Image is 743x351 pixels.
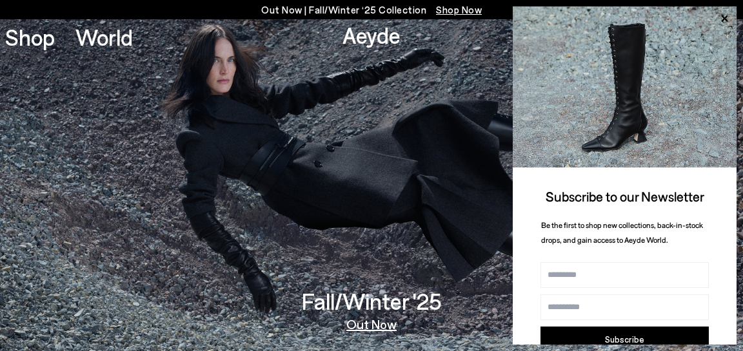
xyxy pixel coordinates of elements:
a: Aeyde [342,21,401,48]
p: Out Now | Fall/Winter ‘25 Collection [261,2,482,18]
img: 2a6287a1333c9a56320fd6e7b3c4a9a9.jpg [513,6,737,167]
span: Subscribe to our Newsletter [546,188,704,204]
span: Be the first to shop new collections, back-in-stock drops, and gain access to Aeyde World. [541,220,703,244]
a: Out Now [346,318,397,330]
h3: Fall/Winter '25 [302,290,442,312]
span: Navigate to /collections/new-in [436,4,482,15]
a: Shop [5,26,55,48]
a: World [75,26,133,48]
